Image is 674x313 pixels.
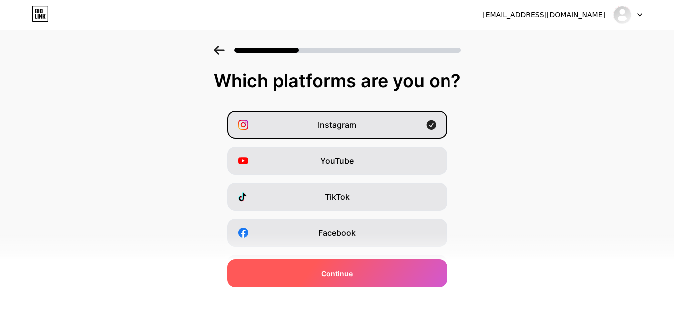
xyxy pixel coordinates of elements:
[10,71,664,91] div: Which platforms are you on?
[483,10,605,20] div: [EMAIL_ADDRESS][DOMAIN_NAME]
[325,191,350,203] span: TikTok
[318,119,356,131] span: Instagram
[613,5,632,24] img: crosspointcontract
[320,155,354,167] span: YouTube
[306,299,368,311] span: Buy Me a Coffee
[318,227,356,239] span: Facebook
[321,268,353,279] span: Continue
